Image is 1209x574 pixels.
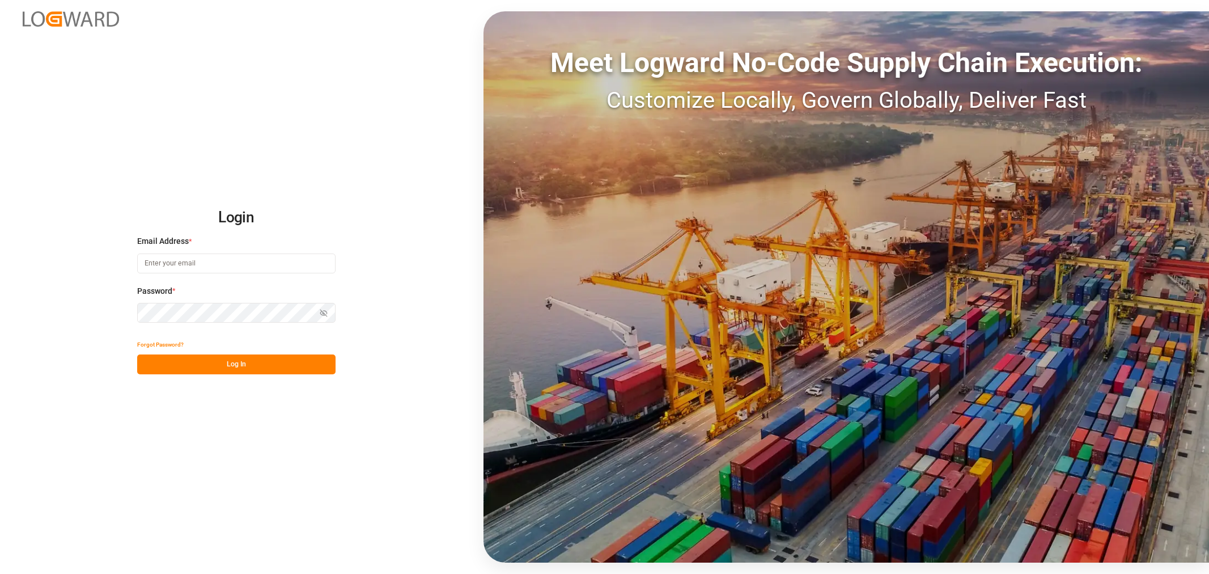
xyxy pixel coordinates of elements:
[137,335,184,354] button: Forgot Password?
[137,254,336,273] input: Enter your email
[483,83,1209,117] div: Customize Locally, Govern Globally, Deliver Fast
[137,285,172,297] span: Password
[137,200,336,236] h2: Login
[483,43,1209,83] div: Meet Logward No-Code Supply Chain Execution:
[23,11,119,27] img: Logward_new_orange.png
[137,354,336,374] button: Log In
[137,235,189,247] span: Email Address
